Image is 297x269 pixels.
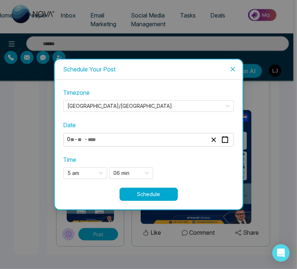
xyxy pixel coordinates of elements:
[75,135,78,144] span: -
[63,88,234,97] label: Timezone
[85,135,88,144] span: -
[63,121,234,130] label: Date
[67,135,71,143] span: 0
[223,59,243,79] button: Close
[68,168,103,179] span: 5 am
[63,155,77,164] label: Time
[120,188,178,201] button: Schedule
[68,101,230,112] span: Asia/Kolkata
[272,244,290,262] div: Open Intercom Messenger
[230,66,236,72] span: close
[63,65,234,73] div: Schedule Your Post
[114,168,149,179] span: 06 min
